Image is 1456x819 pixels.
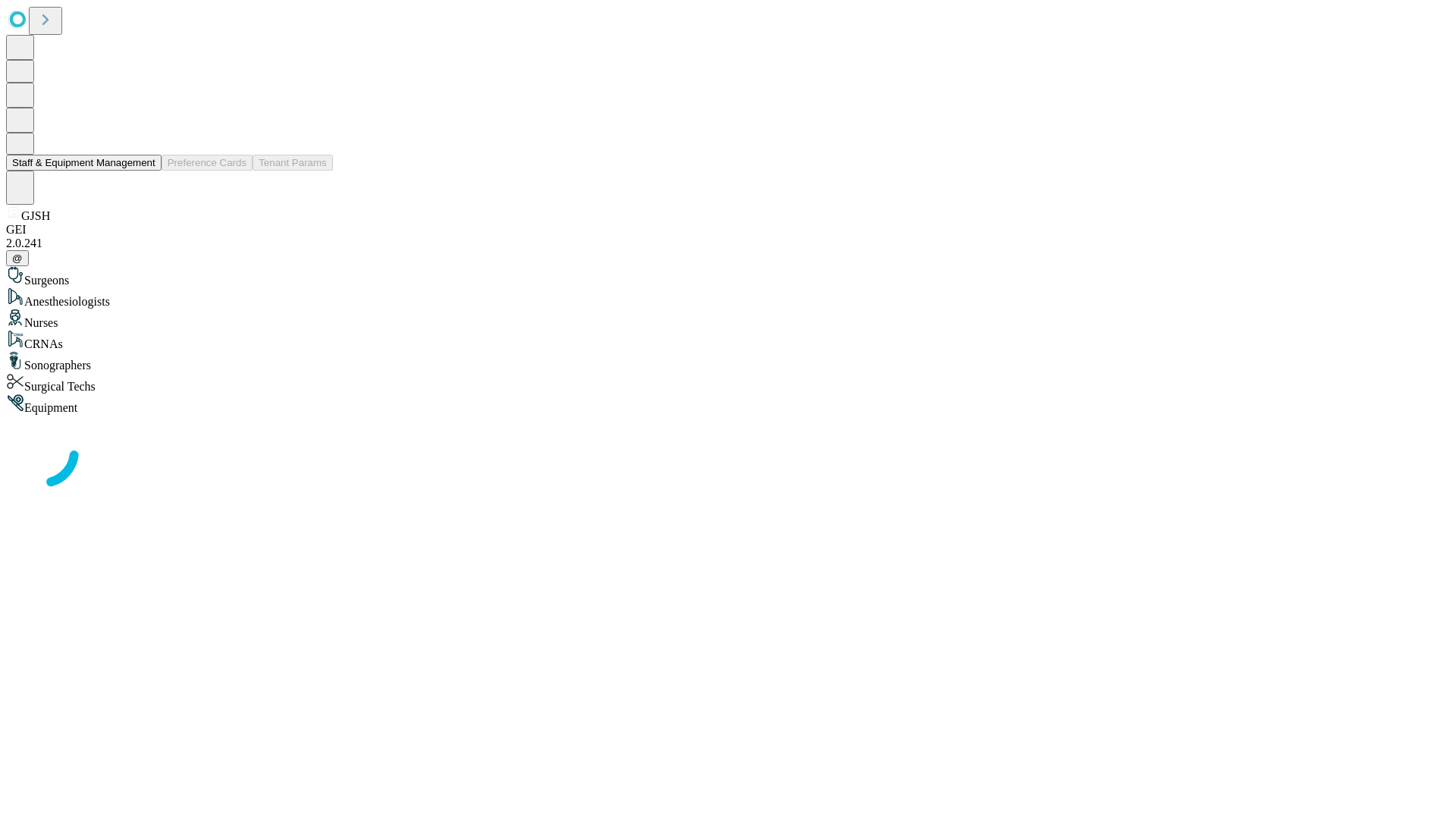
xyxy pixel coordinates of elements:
[253,155,333,171] button: Tenant Params
[6,351,1450,372] div: Sonographers
[6,223,1450,237] div: GEI
[6,287,1450,309] div: Anesthesiologists
[6,372,1450,394] div: Surgical Techs
[162,155,253,171] button: Preference Cards
[6,330,1450,351] div: CRNAs
[6,394,1450,415] div: Equipment
[6,266,1450,287] div: Surgeons
[21,209,50,222] span: GJSH
[6,250,29,266] button: @
[6,155,162,171] button: Staff & Equipment Management
[6,237,1450,250] div: 2.0.241
[12,253,23,264] span: @
[6,309,1450,330] div: Nurses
